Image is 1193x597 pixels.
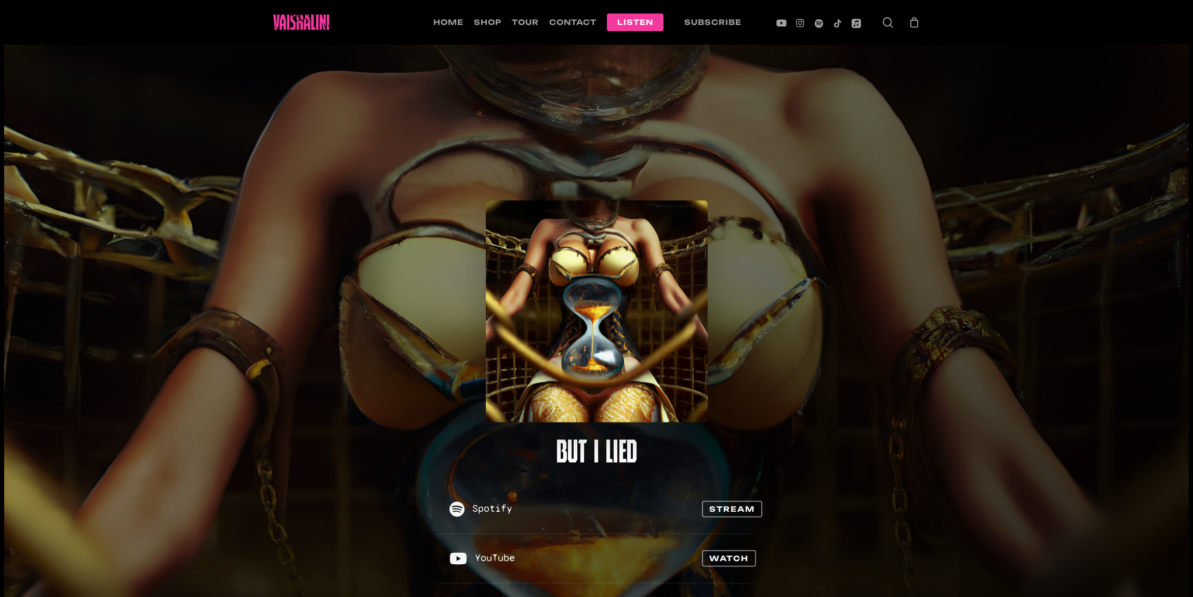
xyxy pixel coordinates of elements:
span: Subscribe [684,18,741,26]
a: shop [474,18,501,27]
a: Spotify [438,484,754,533]
a: YouTube [438,534,754,582]
span: shop [474,18,501,26]
img: Vaishalini - Guess You'll Have to Wait EP Cover Art [486,200,708,422]
a: contact [549,18,596,27]
img: Vaishalini [273,15,329,30]
span: tour [512,18,539,26]
span: listen [617,18,653,26]
span: home [433,18,463,26]
span: contact [549,18,596,26]
a: listen [607,18,664,27]
a: home [433,18,463,27]
a: tour [512,18,539,27]
h2: But I Lied [438,439,754,463]
a: Subscribe [674,18,752,27]
a: Cart [909,17,920,28]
